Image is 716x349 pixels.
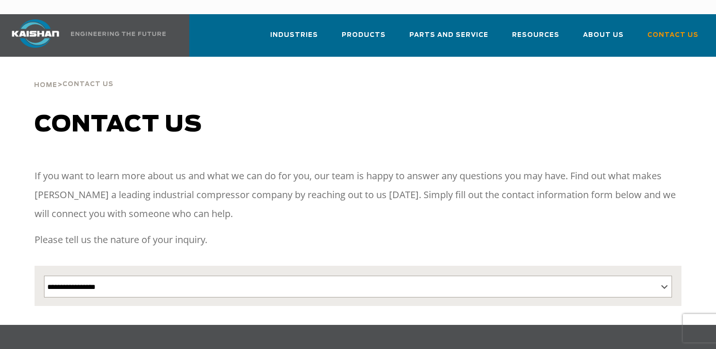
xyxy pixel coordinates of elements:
[512,23,559,55] a: Resources
[62,81,114,87] span: Contact Us
[583,30,624,41] span: About Us
[34,80,57,89] a: Home
[270,30,318,41] span: Industries
[270,23,318,55] a: Industries
[342,30,386,41] span: Products
[409,30,488,41] span: Parts and Service
[647,30,698,41] span: Contact Us
[342,23,386,55] a: Products
[409,23,488,55] a: Parts and Service
[583,23,624,55] a: About Us
[35,166,682,223] p: If you want to learn more about us and what we can do for you, our team is happy to answer any qu...
[512,30,559,41] span: Resources
[35,113,202,136] span: Contact us
[34,57,114,93] div: >
[34,82,57,88] span: Home
[35,230,682,249] p: Please tell us the nature of your inquiry.
[647,23,698,55] a: Contact Us
[71,32,166,36] img: Engineering the future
